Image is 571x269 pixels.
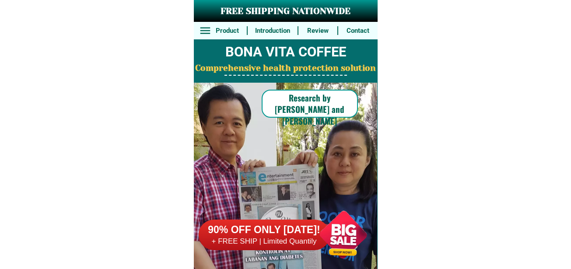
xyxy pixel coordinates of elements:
[199,224,330,237] h6: 90% OFF ONLY [DATE]!
[199,237,330,246] h6: + FREE SHIP | Limited Quantily
[262,92,358,127] h6: Research by [PERSON_NAME] and [PERSON_NAME]
[343,26,373,36] h6: Contact
[194,5,378,18] h3: FREE SHIPPING NATIONWIDE
[194,42,378,63] h2: BONA VITA COFFEE
[303,26,333,36] h6: Review
[194,62,378,75] h2: Comprehensive health protection solution
[252,26,293,36] h6: Introduction
[212,26,242,36] h6: Product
